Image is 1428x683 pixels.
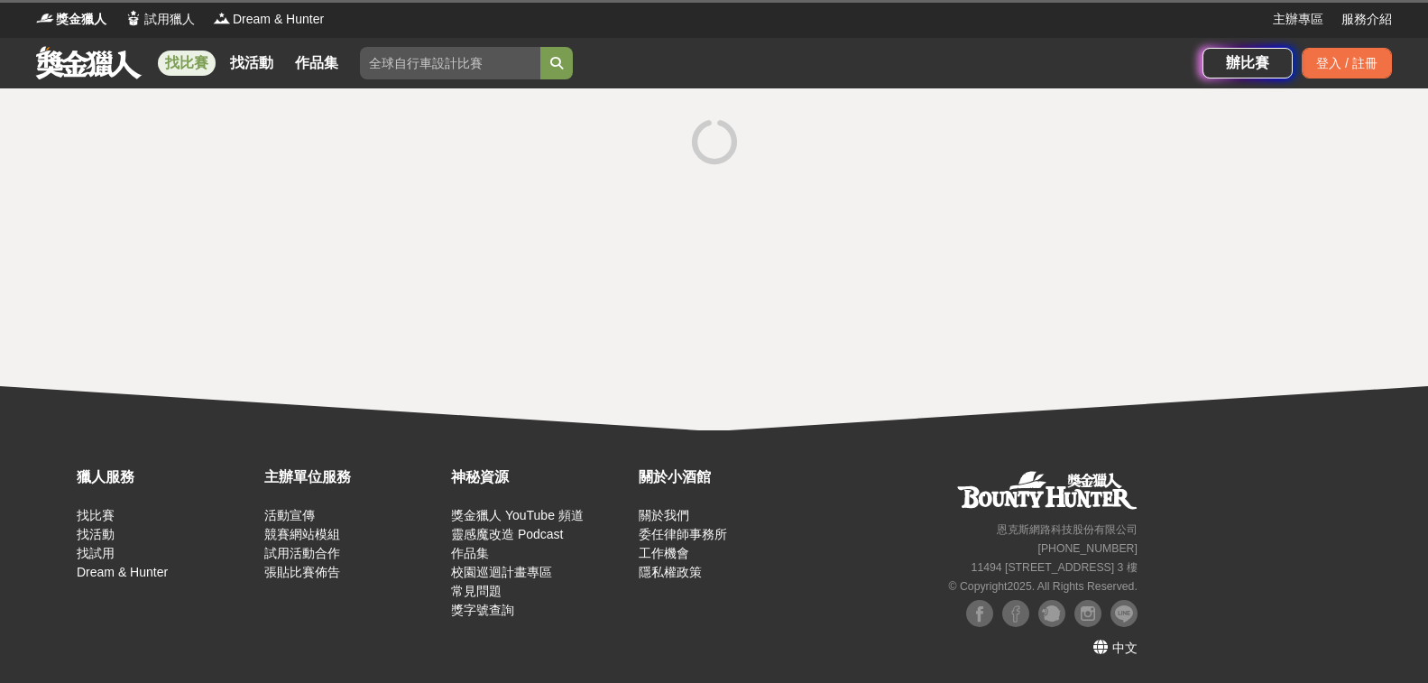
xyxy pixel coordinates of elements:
[1273,10,1323,29] a: 主辦專區
[949,580,1138,593] small: © Copyright 2025 . All Rights Reserved.
[77,546,115,560] a: 找試用
[639,546,689,560] a: 工作機會
[77,527,115,541] a: 找活動
[639,466,817,488] div: 關於小酒館
[1002,600,1029,627] img: Facebook
[360,47,540,79] input: 全球自行車設計比賽
[213,9,231,27] img: Logo
[1038,600,1065,627] img: Plurk
[56,10,106,29] span: 獎金獵人
[288,51,345,76] a: 作品集
[213,10,324,29] a: LogoDream & Hunter
[124,9,143,27] img: Logo
[451,565,552,579] a: 校園巡迴計畫專區
[264,527,340,541] a: 競賽網站模組
[639,527,727,541] a: 委任律師事務所
[451,508,584,522] a: 獎金獵人 YouTube 頻道
[1112,641,1138,655] span: 中文
[1341,10,1392,29] a: 服務介紹
[451,603,514,617] a: 獎字號查詢
[451,584,502,598] a: 常見問題
[77,466,255,488] div: 獵人服務
[639,508,689,522] a: 關於我們
[77,508,115,522] a: 找比賽
[451,466,630,488] div: 神秘資源
[77,565,168,579] a: Dream & Hunter
[158,51,216,76] a: 找比賽
[264,546,340,560] a: 試用活動合作
[1302,48,1392,78] div: 登入 / 註冊
[264,508,315,522] a: 活動宣傳
[124,10,195,29] a: Logo試用獵人
[264,565,340,579] a: 張貼比賽佈告
[1110,600,1138,627] img: LINE
[1038,542,1138,555] small: [PHONE_NUMBER]
[36,10,106,29] a: Logo獎金獵人
[223,51,281,76] a: 找活動
[144,10,195,29] span: 試用獵人
[264,466,443,488] div: 主辦單位服務
[1074,600,1101,627] img: Instagram
[997,523,1138,536] small: 恩克斯網路科技股份有限公司
[639,565,702,579] a: 隱私權政策
[451,546,489,560] a: 作品集
[966,600,993,627] img: Facebook
[451,527,563,541] a: 靈感魔改造 Podcast
[233,10,324,29] span: Dream & Hunter
[972,561,1138,574] small: 11494 [STREET_ADDRESS] 3 樓
[1202,48,1293,78] a: 辦比賽
[36,9,54,27] img: Logo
